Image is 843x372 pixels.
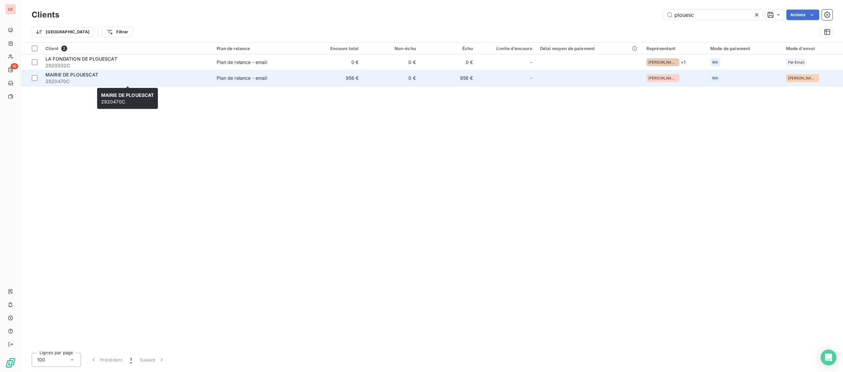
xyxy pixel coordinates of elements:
div: Mode de paiement [710,46,778,51]
div: Limite d’encours [481,46,532,51]
div: Mode d'envoi [786,46,839,51]
button: Précédent [86,353,126,367]
td: 956 € [420,70,477,86]
input: Rechercher [664,10,763,20]
td: 0 € [420,54,477,70]
span: MA [712,60,718,64]
span: Client [45,46,59,51]
span: Par Email [788,60,804,64]
span: 2920470C [101,92,154,104]
button: Actions [786,10,819,20]
td: 0 € [306,54,363,70]
span: 100 [37,357,45,363]
div: Open Intercom Messenger [821,350,836,365]
span: MAIRIE DE PLOUESCAT [101,92,154,98]
div: Représentant [646,46,702,51]
td: 956 € [306,70,363,86]
span: MAIRIE DE PLOUESCAT [45,72,98,77]
button: [GEOGRAPHIC_DATA] [32,27,94,37]
td: 0 € [363,70,420,86]
span: 16 [11,63,18,69]
h3: Clients [32,9,59,21]
button: Filtrer [102,27,132,37]
span: 2 [61,45,67,51]
div: Échu [424,46,473,51]
div: Délai moyen de paiement [540,46,639,51]
td: 0 € [363,54,420,70]
span: 2920470C [45,78,209,85]
span: [PERSON_NAME] - Chorus [788,76,817,80]
span: [PERSON_NAME] [648,76,677,80]
div: LC [5,4,16,14]
span: - [530,59,532,66]
span: MA [712,76,718,80]
span: [PERSON_NAME] [648,60,677,64]
img: Logo LeanPay [5,358,16,368]
span: - [530,75,532,81]
button: 1 [126,353,136,367]
span: 2920032C [45,62,209,69]
div: Plan de relance - email [217,59,267,66]
div: Plan de relance [217,46,302,51]
span: + 1 [681,59,686,66]
div: Plan de relance - email [217,75,267,81]
span: 1 [130,357,132,363]
div: Encours total [310,46,359,51]
div: Non-échu [367,46,416,51]
button: Suivant [136,353,169,367]
span: LA FONDATION DE PLOUESCAT [45,56,117,62]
